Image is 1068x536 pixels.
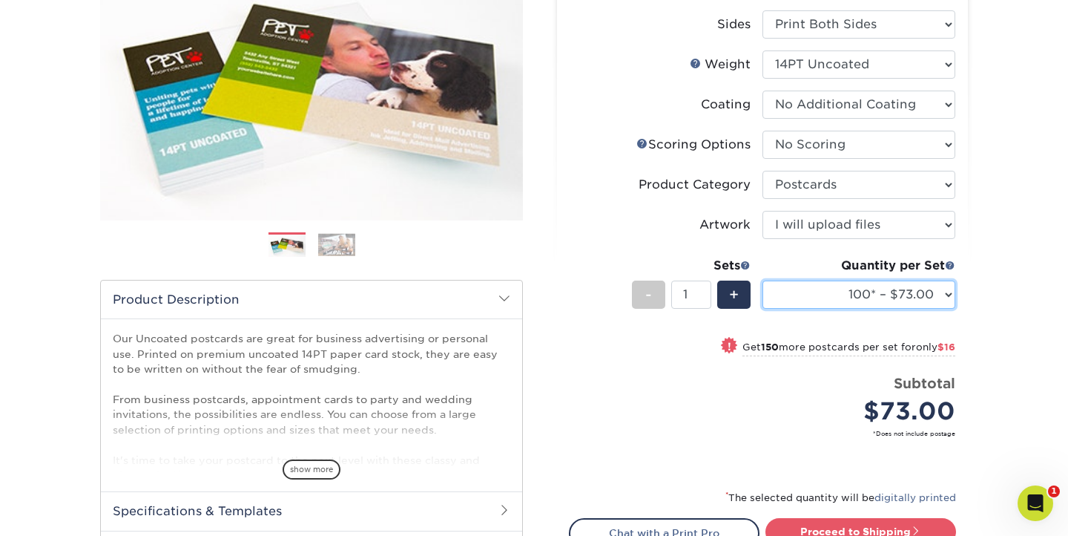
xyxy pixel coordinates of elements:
span: - [645,284,652,306]
span: 1 [1048,486,1060,497]
small: Get more postcards per set for [742,341,955,356]
p: Our Uncoated postcards are great for business advertising or personal use. Printed on premium unc... [113,331,510,483]
div: Sets [632,257,751,275]
div: Scoring Options [636,136,751,154]
div: Coating [701,96,751,114]
h2: Specifications & Templates [101,491,522,530]
img: Postcards 01 [268,233,306,259]
div: Weight [690,56,751,73]
h2: Product Description [101,281,522,318]
div: Artwork [699,216,751,234]
img: Postcards 02 [318,233,355,256]
span: show more [283,460,340,480]
div: Quantity per Set [762,257,955,275]
span: + [729,284,739,306]
div: Product Category [639,176,751,194]
strong: 150 [761,341,779,353]
span: only [916,341,955,353]
small: *Does not include postage [581,429,955,438]
iframe: Intercom live chat [1018,486,1053,521]
strong: Subtotal [894,375,955,391]
span: ! [728,339,731,354]
div: Sides [717,16,751,33]
span: $16 [937,341,955,353]
small: The selected quantity will be [725,492,956,503]
div: $73.00 [774,393,955,429]
a: digitally printed [874,492,956,503]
